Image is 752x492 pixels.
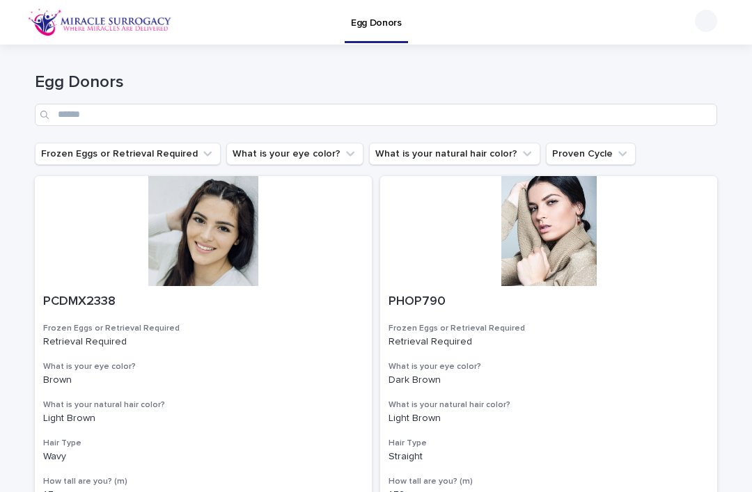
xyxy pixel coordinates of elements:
h3: Hair Type [389,438,709,449]
button: What is your eye color? [226,143,363,165]
h3: What is your natural hair color? [43,399,363,411]
p: Straight [389,451,709,463]
p: PHOP790 [389,294,709,310]
input: Search [35,104,717,126]
h1: Egg Donors [35,72,717,93]
p: Retrieval Required [389,336,709,348]
h3: What is your eye color? [43,361,363,372]
p: Light Brown [43,413,363,424]
h3: How tall are you? (m) [43,476,363,487]
button: Proven Cycle [546,143,636,165]
img: OiFFDOGZQuirLhrlO1ag [28,8,172,36]
h3: What is your natural hair color? [389,399,709,411]
p: Retrieval Required [43,336,363,348]
h3: Hair Type [43,438,363,449]
h3: How tall are you? (m) [389,476,709,487]
h3: Frozen Eggs or Retrieval Required [43,323,363,334]
p: PCDMX2338 [43,294,363,310]
p: Brown [43,374,363,386]
button: What is your natural hair color? [369,143,540,165]
button: Frozen Eggs or Retrieval Required [35,143,221,165]
p: Light Brown [389,413,709,424]
h3: What is your eye color? [389,361,709,372]
p: Wavy [43,451,363,463]
h3: Frozen Eggs or Retrieval Required [389,323,709,334]
p: Dark Brown [389,374,709,386]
